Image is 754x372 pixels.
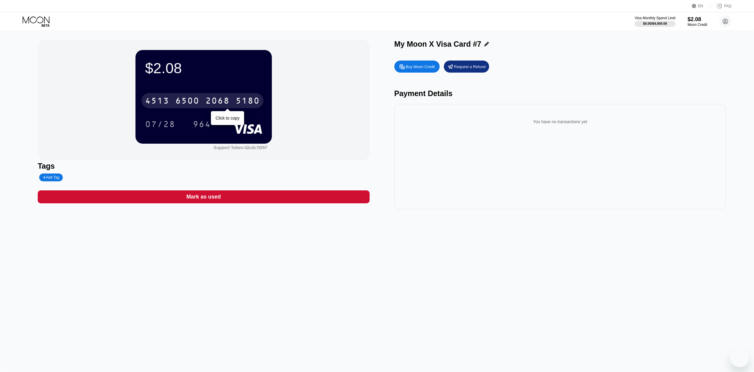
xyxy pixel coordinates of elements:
div: Add Tag [39,173,63,181]
div: FAQ [710,3,731,9]
div: 2068 [205,97,230,106]
div: $0.00 / $4,000.00 [643,22,667,25]
div: 964 [193,120,211,130]
div: FAQ [724,4,731,8]
div: Mark as used [38,190,370,203]
div: 5180 [236,97,260,106]
iframe: Nút để khởi chạy cửa sổ nhắn tin [730,348,749,367]
div: 07/28 [145,120,175,130]
div: Add Tag [43,175,59,180]
div: EN [692,3,710,9]
div: $2.08Moon Credit [688,16,707,27]
div: 4513 [145,97,169,106]
div: EN [698,4,703,8]
div: Buy Moon Credit [394,61,440,73]
div: Mark as used [186,193,221,200]
div: Visa Monthly Spend Limit$0.00/$4,000.00 [635,16,675,27]
div: Tags [38,162,370,170]
div: Visa Monthly Spend Limit [635,16,675,20]
div: Click to copy [215,116,239,120]
div: Buy Moon Credit [406,64,435,69]
div: Request a Refund [444,61,489,73]
div: 07/28 [141,117,180,132]
div: 964 [188,117,215,132]
div: Support Token:42cdc76f97 [214,145,267,150]
div: 6500 [175,97,199,106]
div: Request a Refund [454,64,486,69]
div: 4513650020685180 [142,93,263,108]
div: Support Token: 42cdc76f97 [214,145,267,150]
div: My Moon X Visa Card #7 [394,40,482,48]
div: You have no transactions yet [399,113,721,130]
div: Payment Details [394,89,726,98]
div: Moon Credit [688,23,707,27]
div: $2.08 [688,16,707,23]
div: $2.08 [145,60,262,77]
